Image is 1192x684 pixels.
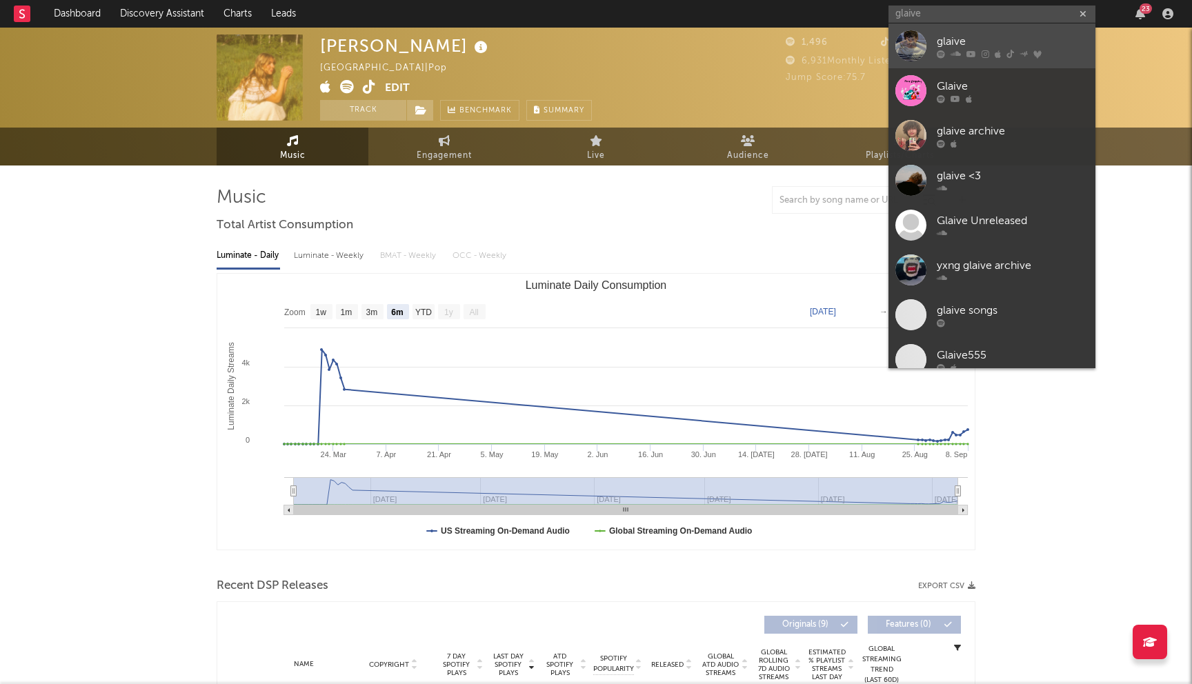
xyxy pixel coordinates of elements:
[321,450,347,459] text: 24. Mar
[1140,3,1152,14] div: 23
[937,302,1089,319] div: glaive songs
[316,308,327,317] text: 1w
[880,307,888,316] text: →
[888,6,1095,23] input: Search for artists
[881,38,923,47] span: 4,673
[284,308,306,317] text: Zoom
[937,347,1089,363] div: Glaive555
[609,526,753,536] text: Global Streaming On-Demand Audio
[587,148,605,164] span: Live
[217,217,353,234] span: Total Artist Consumption
[918,582,975,590] button: Export CSV
[440,100,519,121] a: Benchmark
[593,654,634,674] span: Spotify Popularity
[417,148,472,164] span: Engagement
[937,168,1089,184] div: glaive <3
[786,38,828,47] span: 1,496
[868,616,961,634] button: Features(0)
[638,450,663,459] text: 16. Jun
[672,128,824,165] a: Audience
[888,23,1095,68] a: glaive
[294,244,366,268] div: Luminate - Weekly
[481,450,504,459] text: 5. May
[320,34,491,57] div: [PERSON_NAME]
[888,158,1095,203] a: glaive <3
[217,274,975,550] svg: Luminate Daily Consumption
[888,337,1095,382] a: Glaive555
[259,659,349,670] div: Name
[877,621,940,629] span: Features ( 0 )
[810,307,836,316] text: [DATE]
[651,661,684,669] span: Released
[391,308,403,317] text: 6m
[937,33,1089,50] div: glaive
[937,123,1089,139] div: glaive archive
[459,103,512,119] span: Benchmark
[469,308,478,317] text: All
[376,450,396,459] text: 7. Apr
[849,450,875,459] text: 11. Aug
[368,128,520,165] a: Engagement
[791,450,828,459] text: 28. [DATE]
[937,257,1089,274] div: yxng glaive archive
[438,652,475,677] span: 7 Day Spotify Plays
[888,68,1095,113] a: Glaive
[341,308,352,317] text: 1m
[217,244,280,268] div: Luminate - Daily
[241,359,250,367] text: 4k
[786,73,866,82] span: Jump Score: 75.7
[280,148,306,164] span: Music
[691,450,716,459] text: 30. Jun
[888,203,1095,248] a: Glaive Unreleased
[366,308,378,317] text: 3m
[526,100,592,121] button: Summary
[526,279,667,291] text: Luminate Daily Consumption
[385,80,410,97] button: Edit
[320,100,406,121] button: Track
[773,621,837,629] span: Originals ( 9 )
[544,107,584,114] span: Summary
[866,148,934,164] span: Playlists/Charts
[241,397,250,405] text: 2k
[773,195,918,206] input: Search by song name or URL
[937,78,1089,94] div: Glaive
[444,308,453,317] text: 1y
[824,128,975,165] a: Playlists/Charts
[755,648,793,681] span: Global Rolling 7D Audio Streams
[786,57,911,66] span: 6,931 Monthly Listeners
[217,578,328,594] span: Recent DSP Releases
[441,526,570,536] text: US Streaming On-Demand Audio
[935,495,959,503] text: [DATE]
[937,212,1089,229] div: Glaive Unreleased
[427,450,451,459] text: 21. Apr
[542,652,578,677] span: ATD Spotify Plays
[902,450,928,459] text: 25. Aug
[888,292,1095,337] a: glaive songs
[246,436,250,444] text: 0
[226,342,236,430] text: Luminate Daily Streams
[520,128,672,165] a: Live
[727,148,769,164] span: Audience
[587,450,608,459] text: 2. Jun
[490,652,526,677] span: Last Day Spotify Plays
[808,648,846,681] span: Estimated % Playlist Streams Last Day
[764,616,857,634] button: Originals(9)
[531,450,559,459] text: 19. May
[702,652,739,677] span: Global ATD Audio Streams
[369,661,409,669] span: Copyright
[415,308,432,317] text: YTD
[1135,8,1145,19] button: 23
[946,450,968,459] text: 8. Sep
[888,113,1095,158] a: glaive archive
[888,248,1095,292] a: yxng glaive archive
[320,60,463,77] div: [GEOGRAPHIC_DATA] | Pop
[738,450,775,459] text: 14. [DATE]
[217,128,368,165] a: Music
